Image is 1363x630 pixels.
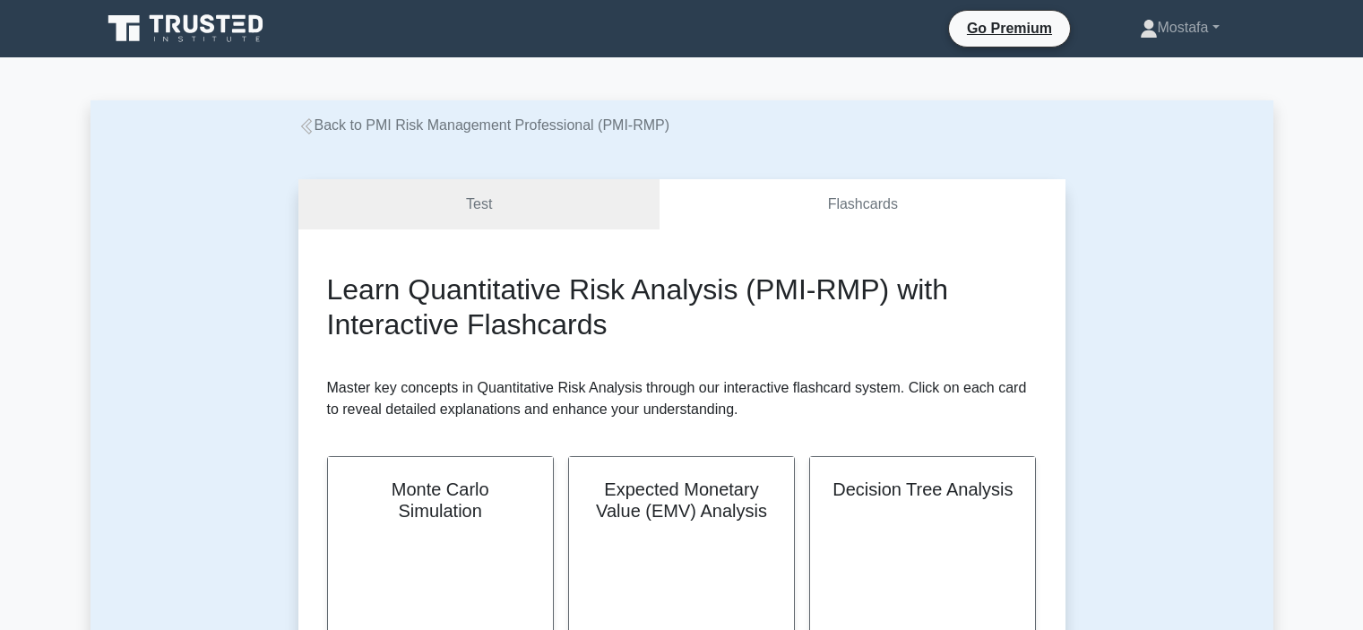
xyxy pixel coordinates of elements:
a: Test [298,179,660,230]
a: Flashcards [660,179,1065,230]
h2: Learn Quantitative Risk Analysis (PMI-RMP) with Interactive Flashcards [327,272,1037,341]
a: Mostafa [1097,10,1263,46]
h2: Expected Monetary Value (EMV) Analysis [591,479,772,522]
a: Back to PMI Risk Management Professional (PMI-RMP) [298,117,670,133]
p: Master key concepts in Quantitative Risk Analysis through our interactive flashcard system. Click... [327,377,1037,420]
a: Go Premium [956,17,1063,39]
h2: Decision Tree Analysis [832,479,1014,500]
h2: Monte Carlo Simulation [349,479,531,522]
